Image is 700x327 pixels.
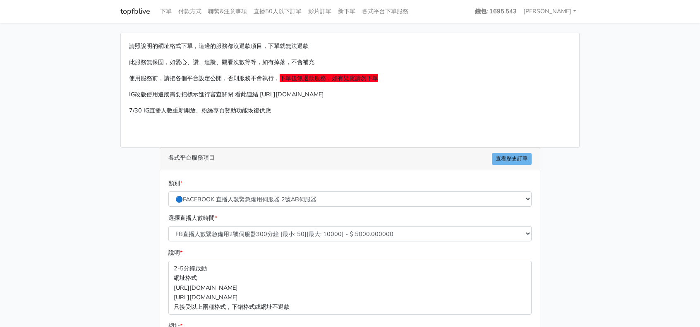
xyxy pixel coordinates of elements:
[250,3,305,19] a: 直播50人以下訂單
[359,3,412,19] a: 各式平台下單服務
[129,106,571,115] p: 7/30 IG直播人數重新開放、粉絲專頁贊助功能恢復供應
[280,74,378,82] span: 下單後無退款服務，如有疑慮請勿下單
[129,57,571,67] p: 此服務無保固，如愛心、讚、追蹤、觀看次數等等，如有掉落，不會補充
[168,248,182,258] label: 說明
[472,3,520,19] a: 錢包: 1695.543
[129,90,571,99] p: IG改版使用追蹤需要把標示進行審查關閉 看此連結 [URL][DOMAIN_NAME]
[168,261,532,314] p: 2-5分鐘啟動 網址格式 [URL][DOMAIN_NAME] [URL][DOMAIN_NAME] 只接受以上兩種格式，下錯格式或網址不退款
[157,3,175,19] a: 下單
[168,213,217,223] label: 選擇直播人數時間
[520,3,580,19] a: [PERSON_NAME]
[168,179,182,188] label: 類別
[492,153,532,165] a: 查看歷史訂單
[129,41,571,51] p: 請照說明的網址格式下單，這邊的服務都沒退款項目，下單就無法退款
[129,74,571,83] p: 使用服務前，請把各個平台設定公開，否則服務不會執行，
[175,3,205,19] a: 付款方式
[305,3,335,19] a: 影片訂單
[160,148,540,170] div: 各式平台服務項目
[475,7,517,15] strong: 錢包: 1695.543
[205,3,250,19] a: 聯繫&注意事項
[120,3,150,19] a: topfblive
[335,3,359,19] a: 新下單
